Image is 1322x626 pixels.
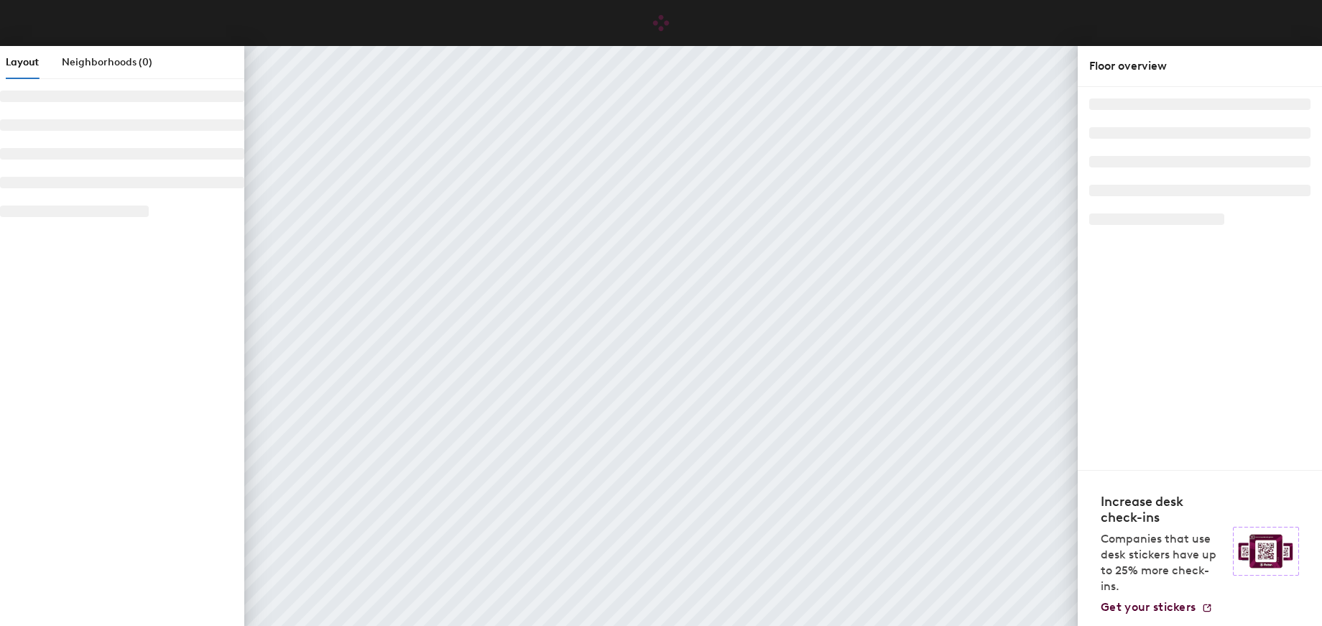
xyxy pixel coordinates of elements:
h4: Increase desk check-ins [1101,494,1224,525]
a: Get your stickers [1101,600,1213,615]
span: Layout [6,56,39,68]
img: Sticker logo [1233,527,1299,576]
p: Companies that use desk stickers have up to 25% more check-ins. [1101,531,1224,594]
div: Floor overview [1089,57,1311,75]
span: Get your stickers [1101,600,1196,614]
span: Neighborhoods (0) [62,56,152,68]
